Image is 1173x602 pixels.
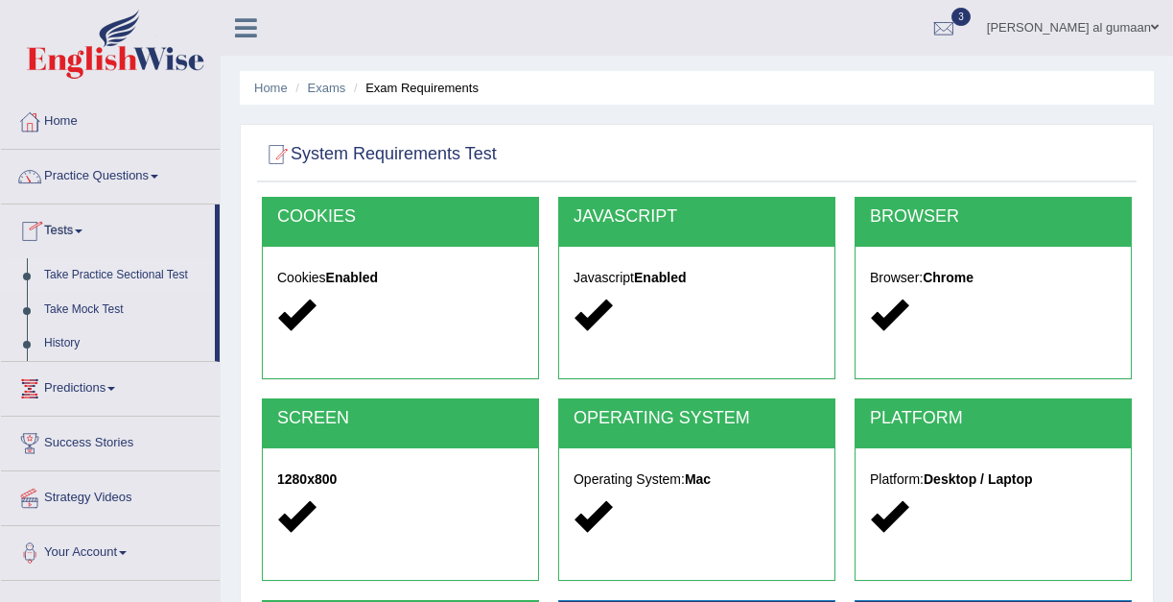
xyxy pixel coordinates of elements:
h2: OPERATING SYSTEM [574,409,820,428]
a: Home [1,95,220,143]
h5: Cookies [277,271,524,285]
a: Your Account [1,526,220,574]
a: Practice Questions [1,150,220,198]
a: Tests [1,205,215,253]
a: Success Stories [1,417,220,465]
span: 3 [951,8,971,26]
li: Exam Requirements [349,79,479,97]
h2: JAVASCRIPT [574,207,820,227]
a: Exams [308,81,346,95]
strong: 1280x800 [277,471,337,487]
h5: Javascript [574,271,820,285]
a: Take Mock Test [35,293,215,327]
h5: Operating System: [574,472,820,487]
h2: SCREEN [277,409,524,428]
h2: BROWSER [870,207,1116,227]
a: Take Practice Sectional Test [35,258,215,293]
h5: Browser: [870,271,1116,285]
a: History [35,326,215,361]
h5: Platform: [870,472,1116,487]
h2: System Requirements Test [262,140,497,169]
strong: Chrome [923,270,974,285]
a: Home [254,81,288,95]
strong: Desktop / Laptop [924,471,1033,487]
h2: COOKIES [277,207,524,227]
h2: PLATFORM [870,409,1116,428]
strong: Mac [685,471,711,487]
strong: Enabled [634,270,686,285]
a: Predictions [1,362,220,410]
strong: Enabled [326,270,378,285]
a: Strategy Videos [1,471,220,519]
